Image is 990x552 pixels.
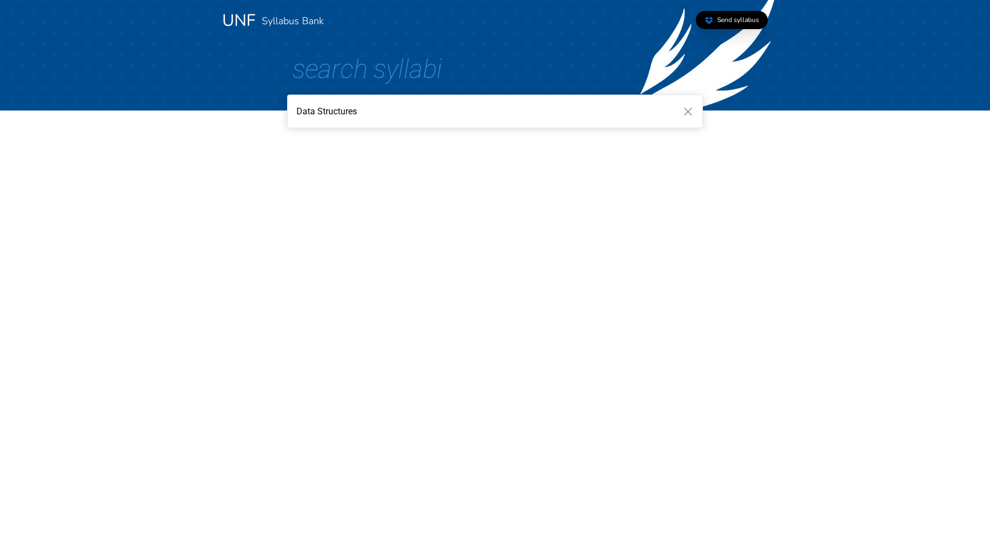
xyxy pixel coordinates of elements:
a: Syllabus Bank [262,14,324,27]
a: Send syllabus [696,11,768,29]
span: Send syllabus [717,15,759,24]
a: UNF [222,9,255,32]
span: Search Syllabi [293,53,442,85]
input: Search for a course [287,95,702,128]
